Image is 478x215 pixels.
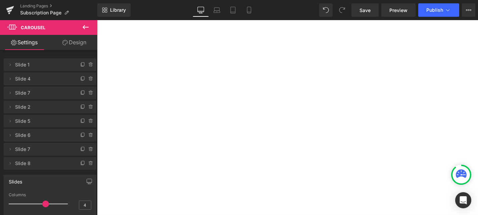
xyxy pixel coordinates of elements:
[462,3,475,17] button: More
[97,3,131,17] a: New Library
[418,3,459,17] button: Publish
[381,3,416,17] a: Preview
[455,192,471,208] div: Open Intercom Messenger
[389,7,408,14] span: Preview
[15,87,71,99] span: Slide 7
[193,3,209,17] a: Desktop
[9,193,91,197] div: Columns
[15,58,71,71] span: Slide 1
[209,3,225,17] a: Laptop
[319,3,333,17] button: Undo
[50,35,99,50] a: Design
[20,3,97,9] a: Landing Pages
[241,3,257,17] a: Mobile
[15,101,71,113] span: Slide 2
[15,157,71,170] span: Slide 8
[15,129,71,142] span: Slide 6
[15,72,71,85] span: Slide 4
[9,175,22,184] div: Slides
[21,25,45,30] span: Carousel
[360,7,371,14] span: Save
[15,115,71,127] span: Slide 5
[426,7,443,13] span: Publish
[110,7,126,13] span: Library
[335,3,349,17] button: Redo
[15,143,71,156] span: Slide 7
[225,3,241,17] a: Tablet
[20,10,61,15] span: Subscription Page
